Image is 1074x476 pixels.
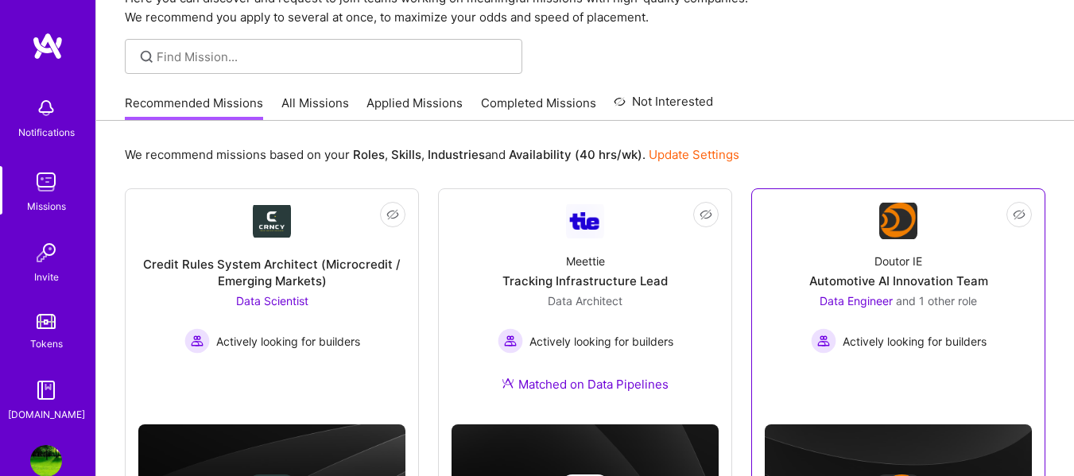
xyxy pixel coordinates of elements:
[529,333,673,350] span: Actively looking for builders
[32,32,64,60] img: logo
[281,95,349,121] a: All Missions
[27,198,66,215] div: Missions
[236,294,308,308] span: Data Scientist
[700,208,712,221] i: icon EyeClosed
[896,294,977,308] span: and 1 other role
[125,95,263,121] a: Recommended Missions
[366,95,463,121] a: Applied Missions
[509,147,642,162] b: Availability (40 hrs/wk)
[566,204,604,238] img: Company Logo
[566,253,605,269] div: Meettie
[809,273,988,289] div: Automotive AI Innovation Team
[157,48,510,65] input: Find Mission...
[502,377,514,389] img: Ateam Purple Icon
[18,124,75,141] div: Notifications
[765,202,1032,382] a: Company LogoDoutor IEAutomotive AI Innovation TeamData Engineer and 1 other roleActively looking ...
[502,376,669,393] div: Matched on Data Pipelines
[452,202,719,412] a: Company LogoMeettieTracking Infrastructure LeadData Architect Actively looking for buildersActive...
[37,314,56,329] img: tokens
[1013,208,1026,221] i: icon EyeClosed
[216,333,360,350] span: Actively looking for builders
[138,202,405,382] a: Company LogoCredit Rules System Architect (Microcredit / Emerging Markets)Data Scientist Actively...
[502,273,668,289] div: Tracking Infrastructure Lead
[811,328,836,354] img: Actively looking for builders
[125,146,739,163] p: We recommend missions based on your , , and .
[34,269,59,285] div: Invite
[481,95,596,121] a: Completed Missions
[879,203,917,239] img: Company Logo
[30,374,62,406] img: guide book
[30,92,62,124] img: bell
[30,335,63,352] div: Tokens
[391,147,421,162] b: Skills
[253,205,291,238] img: Company Logo
[649,147,739,162] a: Update Settings
[386,208,399,221] i: icon EyeClosed
[548,294,622,308] span: Data Architect
[428,147,485,162] b: Industries
[30,166,62,198] img: teamwork
[184,328,210,354] img: Actively looking for builders
[8,406,85,423] div: [DOMAIN_NAME]
[874,253,922,269] div: Doutor IE
[498,328,523,354] img: Actively looking for builders
[138,256,405,289] div: Credit Rules System Architect (Microcredit / Emerging Markets)
[353,147,385,162] b: Roles
[138,48,156,66] i: icon SearchGrey
[843,333,987,350] span: Actively looking for builders
[614,92,713,121] a: Not Interested
[30,237,62,269] img: Invite
[820,294,893,308] span: Data Engineer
